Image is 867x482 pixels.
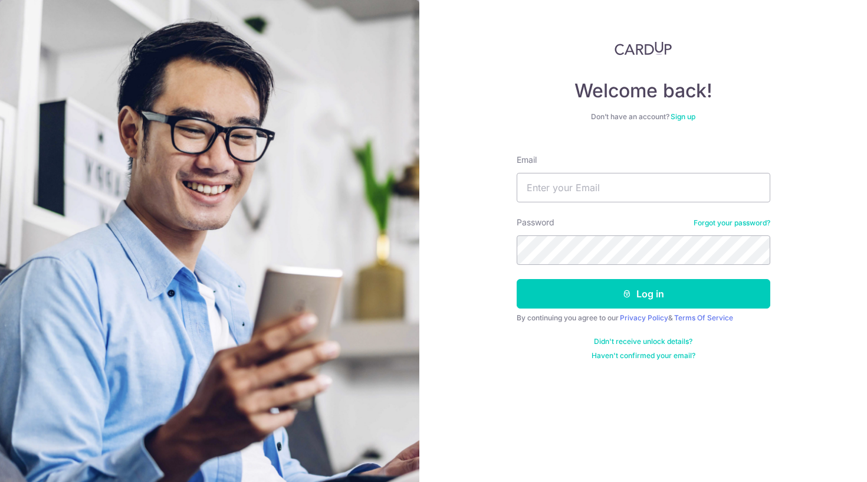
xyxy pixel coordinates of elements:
[592,351,695,360] a: Haven't confirmed your email?
[517,173,770,202] input: Enter your Email
[620,313,668,322] a: Privacy Policy
[674,313,733,322] a: Terms Of Service
[517,79,770,103] h4: Welcome back!
[517,217,554,228] label: Password
[517,154,537,166] label: Email
[671,112,695,121] a: Sign up
[517,112,770,122] div: Don’t have an account?
[517,279,770,309] button: Log in
[517,313,770,323] div: By continuing you agree to our &
[615,41,672,55] img: CardUp Logo
[594,337,692,346] a: Didn't receive unlock details?
[694,218,770,228] a: Forgot your password?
